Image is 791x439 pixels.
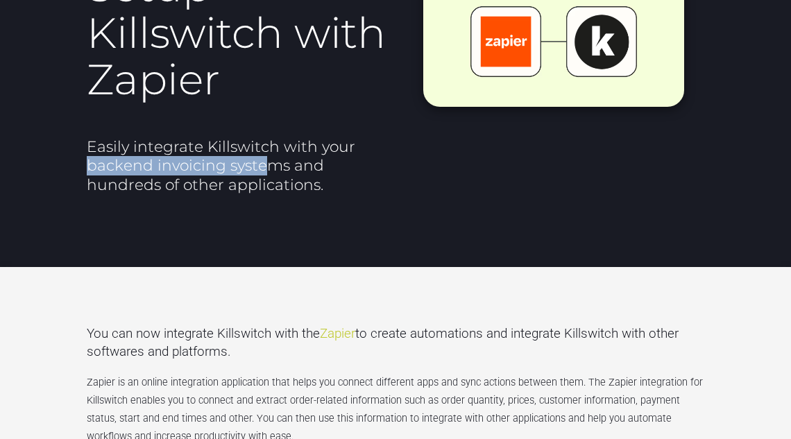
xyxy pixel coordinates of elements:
[87,137,388,195] h2: Easily integrate Killswitch with your backend invoicing systems and hundreds of other applications.
[87,325,704,361] p: You can now integrate Killswitch with the to create automations and integrate Killswitch with oth...
[320,326,355,341] a: Zapier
